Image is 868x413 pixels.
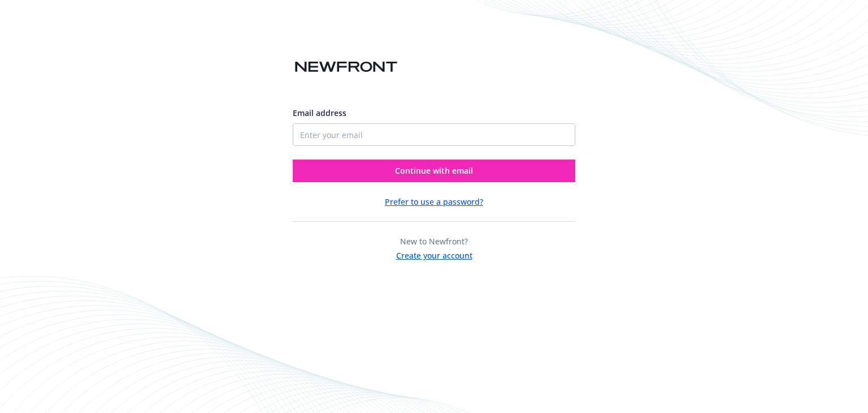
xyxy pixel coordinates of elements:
[293,107,346,118] span: Email address
[395,165,473,176] span: Continue with email
[396,247,472,261] button: Create your account
[293,123,575,146] input: Enter your email
[400,236,468,247] span: New to Newfront?
[293,57,400,77] img: Newfront logo
[293,160,575,182] button: Continue with email
[385,196,483,208] button: Prefer to use a password?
